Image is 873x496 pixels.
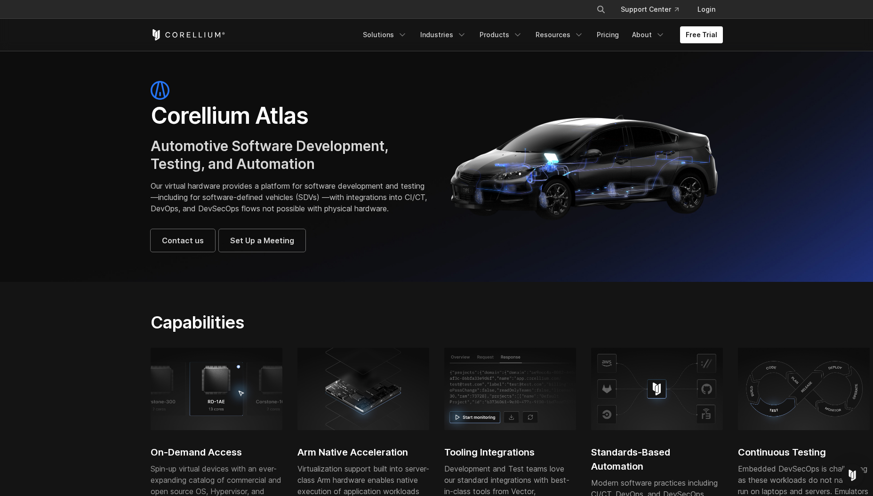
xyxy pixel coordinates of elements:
a: Resources [530,26,589,43]
div: Navigation Menu [585,1,723,18]
a: Corellium Home [151,29,225,40]
a: Products [474,26,528,43]
span: Set Up a Meeting [230,235,294,246]
a: Free Trial [680,26,723,43]
img: Corellium_Hero_Atlas_Header [446,107,723,225]
img: RD-1AE; 13 cores [151,348,282,430]
h2: Tooling Integrations [444,445,576,459]
img: atlas-icon [151,81,169,100]
h1: Corellium Atlas [151,102,427,130]
p: Our virtual hardware provides a platform for software development and testing—including for softw... [151,180,427,214]
h2: Arm Native Acceleration [297,445,429,459]
h2: Standards-Based Automation [591,445,723,473]
a: Solutions [357,26,413,43]
a: Contact us [151,229,215,252]
div: Navigation Menu [357,26,723,43]
img: Continuous testing using physical devices in CI/CD workflows [738,348,870,430]
a: Industries [415,26,472,43]
a: Pricing [591,26,625,43]
h2: Capabilities [151,312,526,333]
button: Search [593,1,609,18]
a: Set Up a Meeting [219,229,305,252]
img: Response tab, start monitoring; Tooling Integrations [444,348,576,430]
img: server-class Arm hardware; SDV development [297,348,429,430]
h2: On-Demand Access [151,445,282,459]
img: Corellium platform integrating with AWS, GitHub, and CI tools for secure mobile app testing and D... [591,348,723,430]
a: Support Center [613,1,686,18]
a: About [626,26,671,43]
div: Open Intercom Messenger [841,464,864,487]
a: Login [690,1,723,18]
span: Automotive Software Development, Testing, and Automation [151,137,388,172]
h2: Continuous Testing [738,445,870,459]
span: Contact us [162,235,204,246]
